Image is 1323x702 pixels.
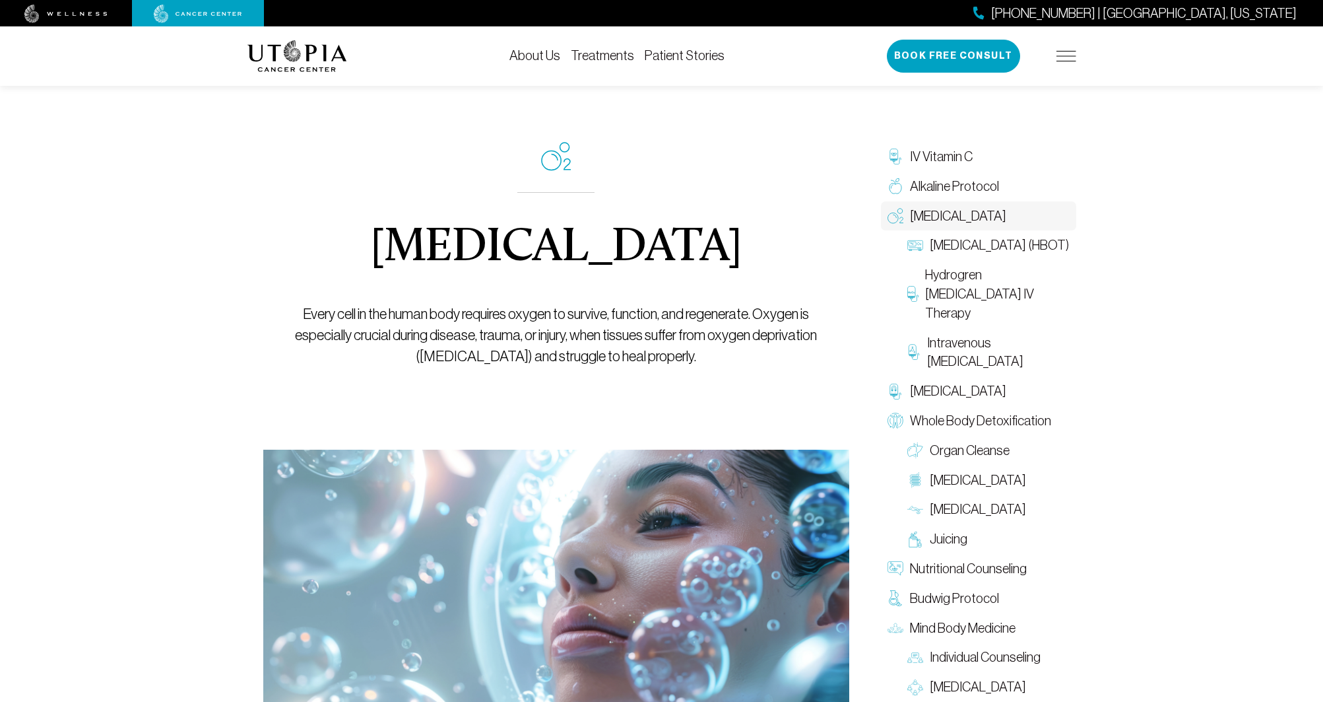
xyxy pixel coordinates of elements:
span: Whole Body Detoxification [910,411,1051,431]
a: Intravenous [MEDICAL_DATA] [901,328,1076,377]
img: Chelation Therapy [887,384,903,400]
img: icon [541,142,571,171]
span: Individual Counseling [930,648,1041,667]
img: Hyperbaric Oxygen Therapy (HBOT) [907,238,923,254]
a: Alkaline Protocol [881,172,1076,201]
a: Juicing [901,524,1076,554]
img: Intravenous Ozone Therapy [907,344,921,360]
img: Juicing [907,532,923,547]
img: Mind Body Medicine [887,620,903,636]
img: IV Vitamin C [887,149,903,164]
span: [MEDICAL_DATA] [930,678,1026,697]
span: Organ Cleanse [930,441,1010,460]
img: Individual Counseling [907,650,923,666]
a: Patient Stories [645,48,725,63]
span: [PHONE_NUMBER] | [GEOGRAPHIC_DATA], [US_STATE] [991,4,1297,23]
img: Lymphatic Massage [907,502,923,518]
img: Hydrogren Peroxide IV Therapy [907,286,919,302]
a: Organ Cleanse [901,436,1076,466]
a: [MEDICAL_DATA] (HBOT) [901,230,1076,260]
span: Alkaline Protocol [910,177,999,196]
span: Mind Body Medicine [910,619,1016,638]
span: Budwig Protocol [910,589,999,608]
a: Treatments [571,48,634,63]
span: Nutritional Counseling [910,559,1027,579]
a: [MEDICAL_DATA] [901,466,1076,495]
button: Book Free Consult [887,40,1020,73]
span: Hydrogren [MEDICAL_DATA] IV Therapy [925,265,1070,322]
span: IV Vitamin C [910,147,973,166]
img: Whole Body Detoxification [887,413,903,429]
a: [MEDICAL_DATA] [901,672,1076,702]
img: Organ Cleanse [907,442,923,458]
span: [MEDICAL_DATA] [930,471,1026,490]
img: wellness [24,5,108,23]
img: icon-hamburger [1056,51,1076,61]
a: Mind Body Medicine [881,614,1076,643]
span: Intravenous [MEDICAL_DATA] [927,333,1069,372]
span: [MEDICAL_DATA] [910,207,1006,226]
img: Colon Therapy [907,472,923,488]
img: logo [247,40,347,72]
a: Whole Body Detoxification [881,406,1076,436]
img: cancer center [154,5,242,23]
a: [PHONE_NUMBER] | [GEOGRAPHIC_DATA], [US_STATE] [973,4,1297,23]
a: Individual Counseling [901,643,1076,672]
h1: [MEDICAL_DATA] [370,225,742,272]
a: Budwig Protocol [881,584,1076,614]
a: IV Vitamin C [881,142,1076,172]
p: Every cell in the human body requires oxygen to survive, function, and regenerate. Oxygen is espe... [293,304,819,367]
span: [MEDICAL_DATA] [910,382,1006,401]
a: Hydrogren [MEDICAL_DATA] IV Therapy [901,260,1076,328]
a: About Us [509,48,560,63]
span: [MEDICAL_DATA] (HBOT) [930,236,1069,255]
a: [MEDICAL_DATA] [881,376,1076,406]
img: Oxygen Therapy [887,208,903,224]
span: [MEDICAL_DATA] [930,500,1026,519]
a: [MEDICAL_DATA] [901,495,1076,524]
img: Alkaline Protocol [887,178,903,194]
span: Juicing [930,530,967,549]
img: Budwig Protocol [887,590,903,606]
img: Group Therapy [907,680,923,695]
img: Nutritional Counseling [887,561,903,577]
a: Nutritional Counseling [881,554,1076,584]
a: [MEDICAL_DATA] [881,201,1076,231]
